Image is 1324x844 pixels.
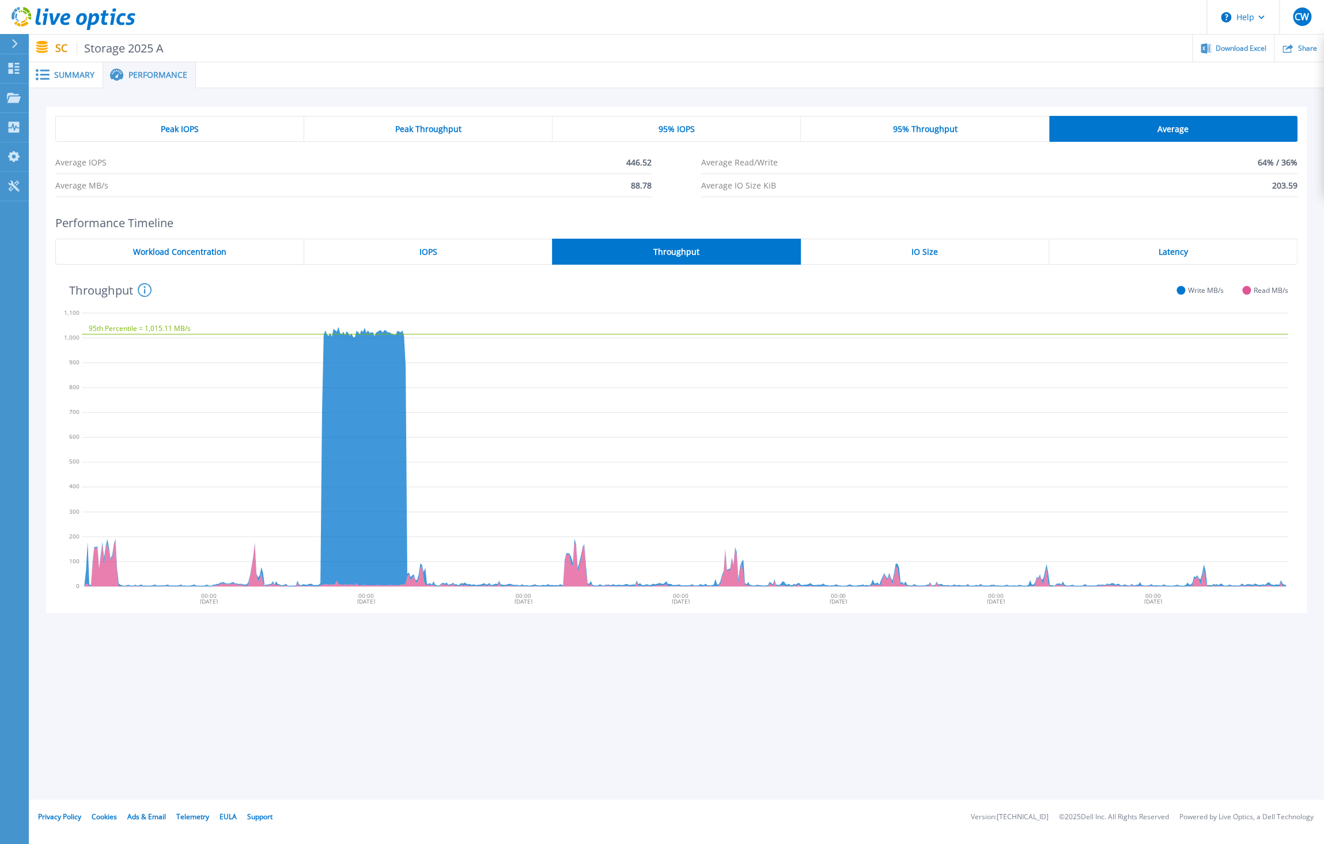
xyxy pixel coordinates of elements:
span: Download Excel [1216,45,1266,52]
text: 100 [69,557,80,565]
h4: Throughput [69,283,152,297]
text: 00:00 [989,591,1005,600]
text: [DATE] [988,597,1006,605]
span: Average IO Size KiB [701,174,776,197]
text: 0 [76,582,80,590]
text: 00:00 [831,591,847,600]
text: [DATE] [1145,597,1163,605]
p: SC [55,42,164,55]
text: [DATE] [358,597,376,605]
span: Summary [54,71,94,79]
span: Throughput [653,247,699,257]
text: 800 [69,383,80,391]
span: 95% Throughput [893,125,958,134]
text: 1,100 [64,308,80,316]
text: [DATE] [830,597,848,605]
text: 600 [69,432,80,440]
a: Ads & Email [127,812,166,822]
span: Average IOPS [55,151,107,174]
li: Powered by Live Optics, a Dell Technology [1179,813,1314,821]
span: Average Read/Write [701,151,778,174]
text: [DATE] [673,597,691,605]
span: Peak IOPS [161,125,199,134]
text: 300 [69,507,80,515]
a: Telemetry [176,812,209,822]
span: Read MB/s [1254,286,1288,295]
text: 500 [69,457,80,465]
span: Share [1297,45,1317,52]
a: EULA [220,812,237,822]
span: Write MB/s [1188,286,1224,295]
a: Cookies [92,812,117,822]
span: IO Size [911,247,938,257]
span: 95% IOPS [659,125,695,134]
text: 00:00 [359,591,374,600]
li: Version: [TECHNICAL_ID] [971,813,1049,821]
span: Workload Concentration [133,247,226,257]
span: CW [1295,12,1309,21]
text: 00:00 [1147,591,1162,600]
text: [DATE] [515,597,533,605]
text: 00:00 [674,591,690,600]
span: Average [1157,125,1189,134]
text: 900 [69,358,80,366]
a: Support [247,812,273,822]
text: 700 [69,408,80,416]
h2: Performance Timeline [55,216,1297,229]
text: [DATE] [200,597,218,605]
text: 200 [69,532,80,540]
span: Performance [128,71,187,79]
span: Latency [1158,247,1187,257]
text: 400 [69,482,80,490]
span: 203.59 [1272,174,1297,197]
span: 88.78 [631,174,652,197]
text: 00:00 [516,591,532,600]
text: 1,000 [64,333,80,341]
text: 00:00 [201,591,217,600]
a: Privacy Policy [38,812,81,822]
span: Average MB/s [55,174,108,197]
span: Storage 2025 A [77,42,164,55]
span: 446.52 [626,151,652,174]
span: Peak Throughput [395,125,461,134]
text: 95th Percentile = 1,015.11 MB/s [89,323,191,333]
li: © 2025 Dell Inc. All Rights Reserved [1059,813,1169,821]
span: IOPS [419,247,437,257]
span: 64% / 36% [1258,151,1297,174]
